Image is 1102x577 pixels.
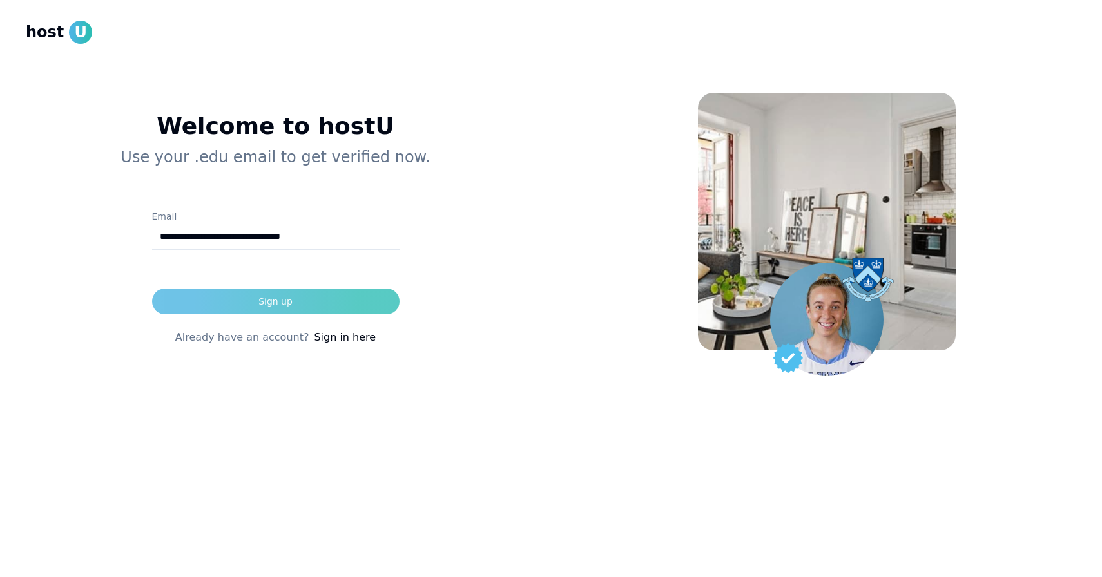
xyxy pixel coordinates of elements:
button: Sign up [152,288,400,314]
img: Columbia university [842,258,894,302]
p: Use your .edu email to get verified now. [46,147,505,167]
img: Student [770,263,884,376]
a: hostU [26,21,92,44]
img: House Background [698,93,956,350]
span: Already have an account? [175,330,309,345]
h1: Welcome to hostU [46,113,505,139]
div: Sign up [258,295,293,308]
label: Email [152,211,177,222]
a: Sign in here [314,330,376,345]
span: host [26,22,64,43]
span: U [69,21,92,44]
